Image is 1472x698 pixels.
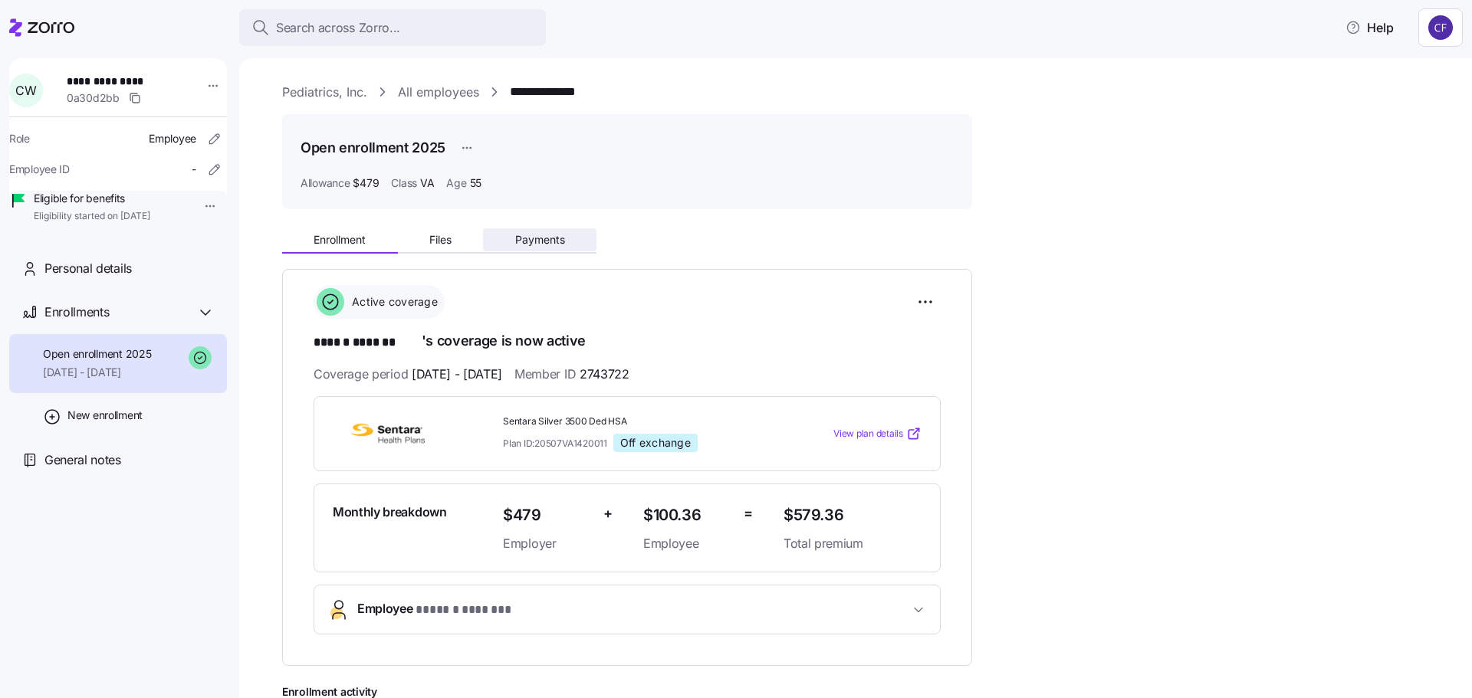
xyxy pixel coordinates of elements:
[503,415,771,428] span: Sentara Silver 3500 Ded HSA
[503,437,607,450] span: Plan ID: 20507VA1420011
[44,259,132,278] span: Personal details
[603,503,613,525] span: +
[34,191,150,206] span: Eligible for benefits
[314,365,502,384] span: Coverage period
[514,365,629,384] span: Member ID
[314,331,941,352] h1: 's coverage is now active
[276,18,400,38] span: Search across Zorro...
[503,503,591,528] span: $479
[9,131,30,146] span: Role
[149,131,196,146] span: Employee
[353,175,379,191] span: $479
[580,365,629,384] span: 2743722
[643,534,731,553] span: Employee
[515,234,565,245] span: Payments
[314,234,366,245] span: Enrollment
[833,426,922,441] a: View plan details
[282,83,367,102] a: Pediatrics, Inc.
[333,416,443,451] img: Sentara Health Plans
[357,599,531,620] span: Employee
[620,436,691,450] span: Off exchange
[1428,15,1453,40] img: 7d4a9558da78dc7654dde66b79f71a2e
[784,534,922,553] span: Total premium
[333,503,447,522] span: Monthly breakdown
[301,175,350,191] span: Allowance
[67,408,143,423] span: New enrollment
[398,83,479,102] a: All employees
[67,90,120,106] span: 0a30d2bb
[412,365,502,384] span: [DATE] - [DATE]
[192,162,196,177] span: -
[744,503,753,525] span: =
[347,294,438,310] span: Active coverage
[420,175,434,191] span: VA
[44,303,109,322] span: Enrollments
[470,175,481,191] span: 55
[43,365,151,380] span: [DATE] - [DATE]
[301,138,445,157] h1: Open enrollment 2025
[429,234,452,245] span: Files
[15,84,36,97] span: C W
[391,175,417,191] span: Class
[643,503,731,528] span: $100.36
[503,534,591,553] span: Employer
[44,451,121,470] span: General notes
[833,427,903,441] span: View plan details
[1345,18,1394,37] span: Help
[34,210,150,223] span: Eligibility started on [DATE]
[784,503,922,528] span: $579.36
[239,9,546,46] button: Search across Zorro...
[9,162,70,177] span: Employee ID
[446,175,466,191] span: Age
[1333,12,1406,43] button: Help
[43,346,151,362] span: Open enrollment 2025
